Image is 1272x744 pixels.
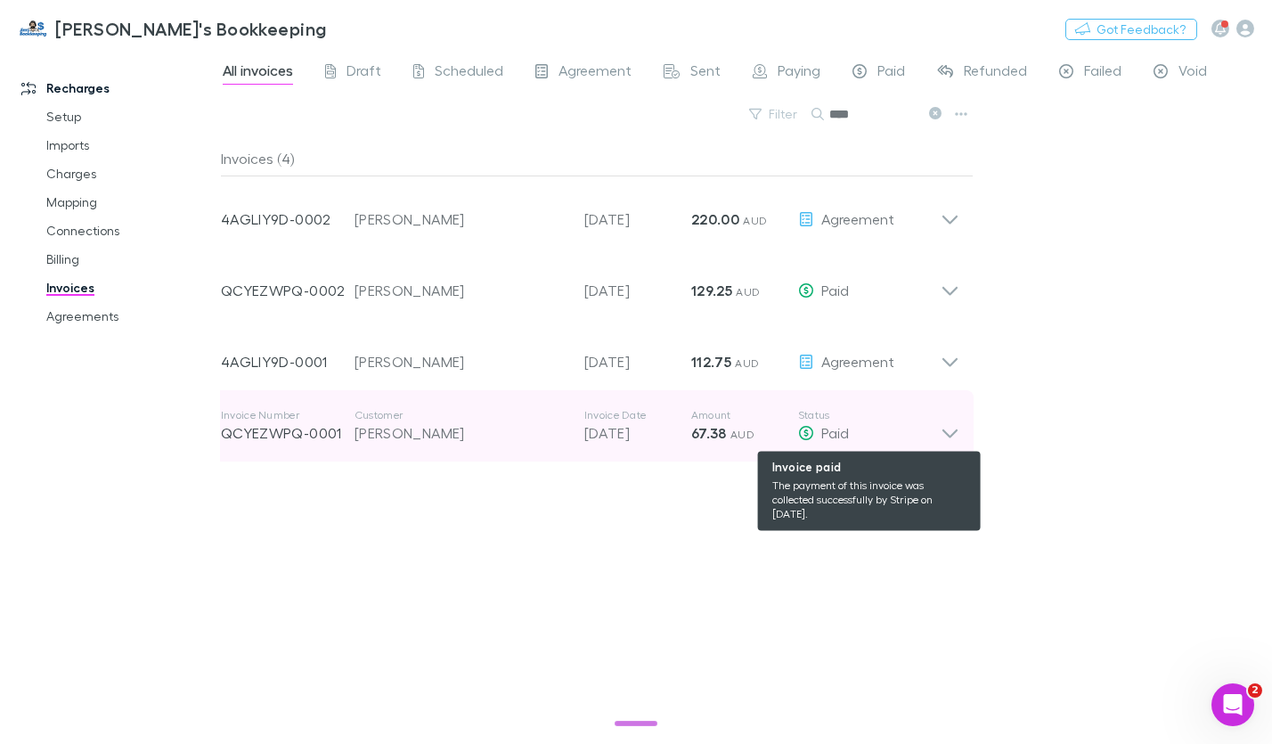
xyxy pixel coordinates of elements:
span: All invoices [223,61,293,85]
span: Agreement [821,353,894,370]
span: Agreement [821,210,894,227]
a: Mapping [29,188,231,217]
a: Setup [29,102,231,131]
a: Charges [29,159,231,188]
a: Imports [29,131,231,159]
span: Paying [778,61,820,85]
a: [PERSON_NAME]'s Bookkeeping [7,7,338,50]
a: Agreements [29,302,231,331]
span: Draft [347,61,381,85]
a: Billing [29,245,231,274]
p: QCYEZWPQ-0002 [221,280,355,301]
span: Void [1178,61,1207,85]
span: Paid [821,424,849,441]
p: Invoice Date [584,408,691,422]
p: Status [798,408,941,422]
span: Refunded [964,61,1027,85]
span: AUD [744,214,768,227]
button: Got Feedback? [1065,19,1197,40]
strong: 220.00 [691,210,739,228]
p: [DATE] [584,351,691,372]
span: AUD [730,428,754,441]
a: Invoices [29,274,231,302]
img: Jim's Bookkeeping's Logo [18,18,48,39]
span: Sent [690,61,721,85]
div: 4AGLIY9D-0001[PERSON_NAME][DATE]112.75 AUDAgreement [207,319,974,390]
span: 2 [1248,683,1262,698]
p: [DATE] [584,280,691,301]
p: 4AGLIY9D-0001 [221,351,355,372]
strong: 129.25 [691,282,732,299]
span: AUD [736,356,760,370]
span: Scheduled [435,61,503,85]
div: [PERSON_NAME] [355,422,567,444]
div: QCYEZWPQ-0002[PERSON_NAME][DATE]129.25 AUDPaid [207,248,974,319]
span: Agreement [559,61,632,85]
span: AUD [737,285,761,298]
p: Amount [691,408,798,422]
p: [DATE] [584,208,691,230]
p: QCYEZWPQ-0001 [221,422,355,444]
strong: 112.75 [691,353,731,371]
a: Recharges [4,74,231,102]
a: Connections [29,217,231,245]
p: Customer [355,408,567,422]
span: Paid [821,282,849,298]
button: Filter [740,103,808,125]
span: Paid [877,61,905,85]
div: [PERSON_NAME] [355,208,567,230]
p: Invoice Number [221,408,355,422]
div: 4AGLIY9D-0002[PERSON_NAME][DATE]220.00 AUDAgreement [207,176,974,248]
span: Failed [1084,61,1121,85]
iframe: Intercom live chat [1211,683,1254,726]
p: 4AGLIY9D-0002 [221,208,355,230]
p: [DATE] [584,422,691,444]
h3: [PERSON_NAME]'s Bookkeeping [55,18,326,39]
div: [PERSON_NAME] [355,280,567,301]
strong: 67.38 [691,424,727,442]
div: [PERSON_NAME] [355,351,567,372]
div: Invoice NumberQCYEZWPQ-0001Customer[PERSON_NAME]Invoice Date[DATE]Amount67.38 AUDStatus [207,390,974,462]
